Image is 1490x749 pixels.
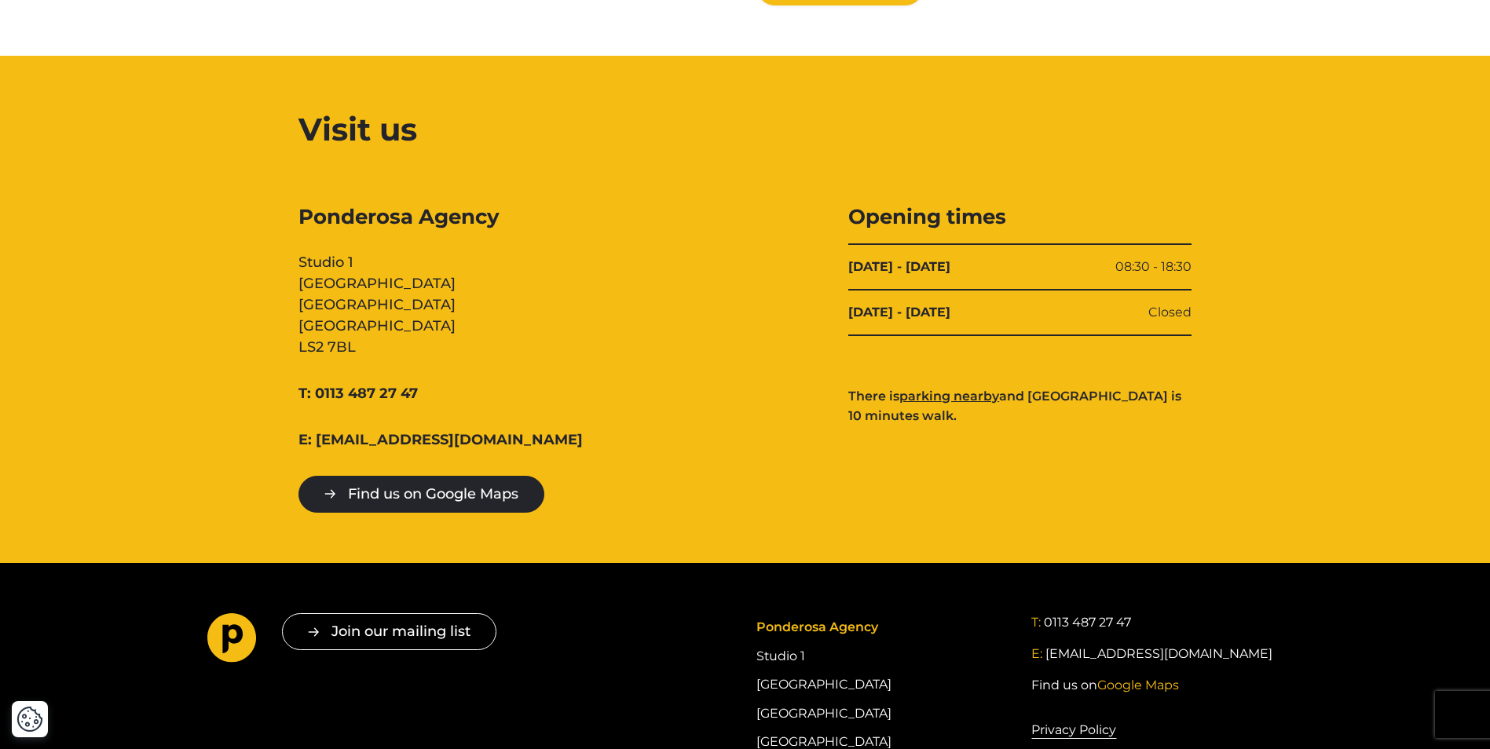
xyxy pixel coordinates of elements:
a: Go to homepage [207,613,257,668]
span: Ponderosa Agency [756,619,878,634]
b: [DATE] - [DATE] [848,303,950,322]
button: Cookie Settings [16,706,43,733]
a: Find us onGoogle Maps [1031,676,1179,695]
b: [DATE] - [DATE] [848,258,950,276]
a: Privacy Policy [1031,720,1116,740]
span: 08:30 - 18:30 [1115,258,1192,276]
span: Ponderosa Agency [298,203,642,231]
img: Revisit consent button [16,706,43,733]
span: Google Maps [1097,678,1179,692]
a: [EMAIL_ADDRESS][DOMAIN_NAME] [1045,645,1272,663]
a: Find us on Google Maps [298,476,544,513]
p: There is and [GEOGRAPHIC_DATA] is 10 minutes walk. [848,386,1192,426]
div: Studio 1 [GEOGRAPHIC_DATA] [GEOGRAPHIC_DATA] [GEOGRAPHIC_DATA] LS2 7BL [298,203,642,358]
span: Closed [1148,303,1192,322]
a: E: [EMAIL_ADDRESS][DOMAIN_NAME] [298,429,583,451]
a: T: 0113 487 27 47 [298,383,418,404]
button: Join our mailing list [282,613,496,650]
a: 0113 487 27 47 [1044,613,1131,632]
span: E: [1031,646,1042,661]
span: T: [1031,615,1041,630]
h2: Visit us [298,106,1192,153]
a: parking nearby [899,389,999,404]
h3: Opening times [848,203,1192,231]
